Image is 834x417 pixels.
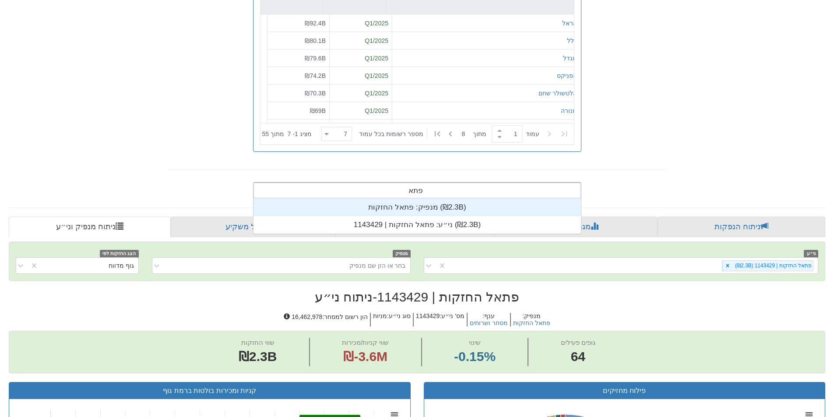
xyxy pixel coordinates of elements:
div: grid [253,199,581,234]
div: ₪74.2B [271,71,326,80]
div: ₪79.6B [271,53,326,62]
button: הפניקס [557,71,577,80]
span: ‏עמוד [526,130,539,138]
h2: פתאל החזקות | 1143429 - ניתוח ני״ע [9,290,825,304]
div: ‏מציג 1 - 7 ‏ מתוך 55 [262,124,312,144]
div: ₪92.4B [271,19,326,28]
span: ‏מספר רשומות בכל עמוד [359,130,423,138]
div: Q1/2025 [333,53,388,62]
span: שינוי [469,339,481,346]
span: ₪-3.6M [343,349,387,364]
button: אלטשולר שחם [538,88,577,97]
div: גוף מדווח [109,261,134,270]
span: גופים פעילים [561,339,595,346]
h3: פילוח מחזיקים [431,387,819,395]
div: ₪80.1B [271,36,326,45]
span: 64 [561,347,595,366]
h5: מנפיק : [510,313,552,326]
span: שווי קניות/מכירות [342,339,389,346]
h5: הון רשום למסחר : 16,462,978 [282,313,370,326]
button: הראל [562,19,577,28]
div: מנפיק: ‏פתאל החזקות ‎(₪2.3B)‎ [253,199,581,216]
h5: ענף : [467,313,510,326]
span: שווי החזקות [241,339,274,346]
span: מנפיק [393,250,411,257]
div: בחר או הזן שם מנפיק [349,261,406,270]
span: -0.15% [454,347,496,366]
a: פרופיל משקיע [171,217,335,238]
h5: סוג ני״ע : מניות [370,313,413,326]
h3: קניות ומכירות בולטות ברמת גוף [16,387,404,395]
div: Q1/2025 [333,88,388,97]
div: ‏ מתוך [318,124,572,144]
div: ני״ע: ‏פתאל החזקות | 1143429 ‎(₪2.3B)‎ [253,216,581,234]
button: כלל [567,36,577,45]
a: ניתוח הנפקות [658,217,825,238]
button: מגדל [563,53,577,62]
div: ₪70.3B [271,88,326,97]
div: פתאל החזקות | 1143429 (₪2.3B) [732,261,813,271]
button: פתאל החזקות [513,320,550,326]
button: מסחר ושרותים [470,320,508,326]
div: Q1/2025 [333,19,388,28]
span: 8 [462,130,473,138]
div: ₪69B [271,106,326,115]
div: Q1/2025 [333,106,388,115]
div: Q1/2025 [333,71,388,80]
div: Q1/2025 [333,36,388,45]
a: ניתוח מנפיק וני״ע [9,217,171,238]
button: מנורה [561,106,577,115]
h5: מס' ני״ע : 1143429 [413,313,467,326]
span: ני״ע [804,250,818,257]
span: הצג החזקות לפי [100,250,138,257]
span: ₪2.3B [239,349,277,364]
